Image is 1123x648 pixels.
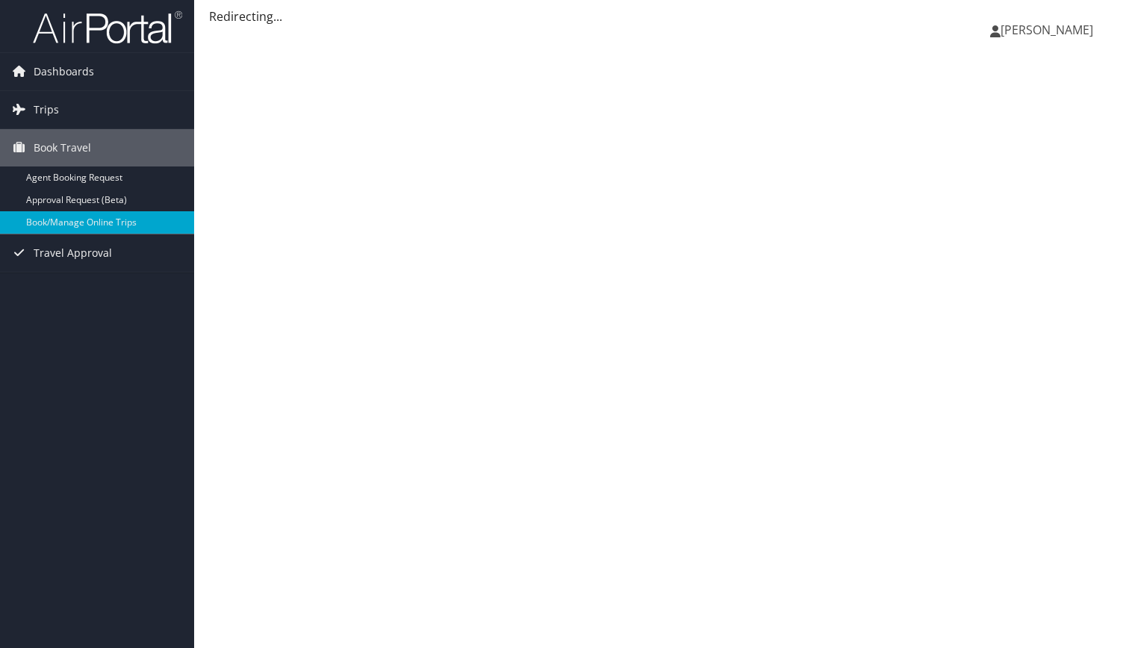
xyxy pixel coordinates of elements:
[34,234,112,272] span: Travel Approval
[1001,22,1093,38] span: [PERSON_NAME]
[34,91,59,128] span: Trips
[990,7,1108,52] a: [PERSON_NAME]
[34,53,94,90] span: Dashboards
[209,7,1108,25] div: Redirecting...
[33,10,182,45] img: airportal-logo.png
[34,129,91,166] span: Book Travel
